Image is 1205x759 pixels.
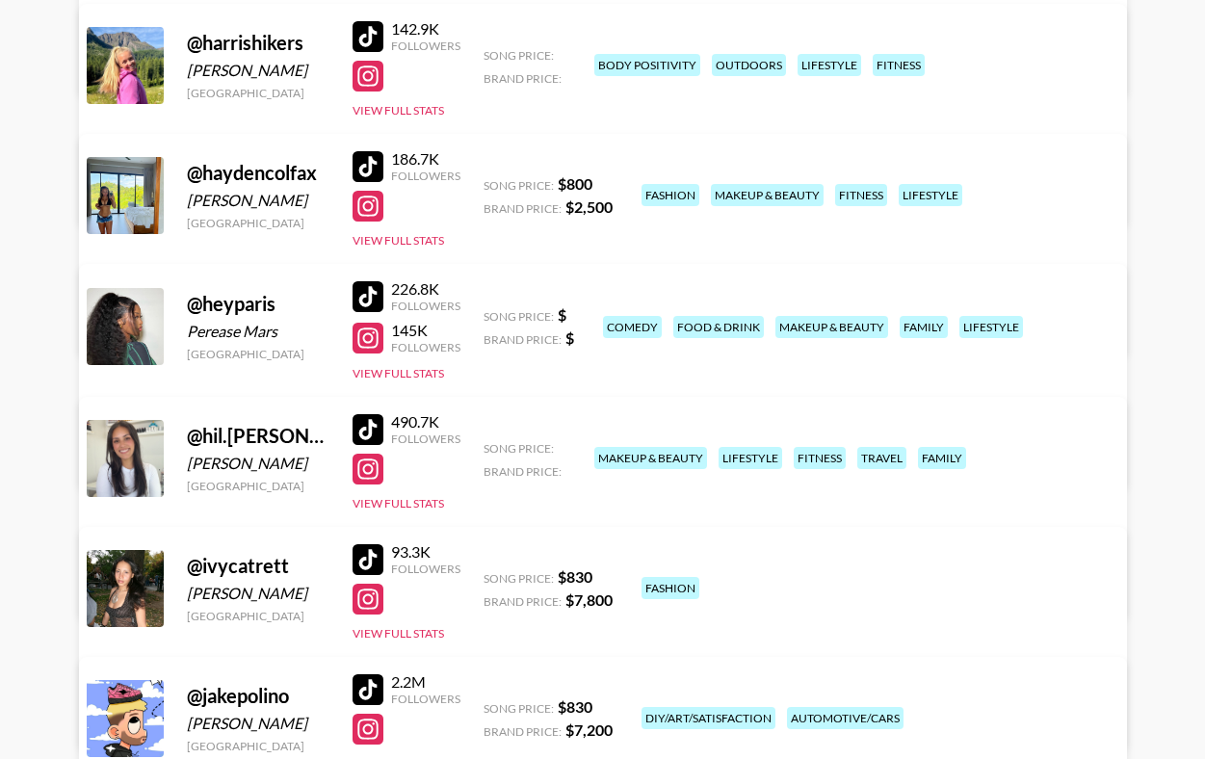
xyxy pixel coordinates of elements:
div: family [918,447,966,469]
span: Brand Price: [484,464,562,479]
div: lifestyle [798,54,861,76]
div: lifestyle [719,447,782,469]
span: Song Price: [484,701,554,716]
div: [PERSON_NAME] [187,61,329,80]
div: makeup & beauty [711,184,824,206]
div: fashion [642,577,699,599]
span: Brand Price: [484,724,562,739]
span: Song Price: [484,441,554,456]
div: travel [857,447,906,469]
div: Followers [391,340,460,354]
button: View Full Stats [353,496,444,510]
div: [GEOGRAPHIC_DATA] [187,86,329,100]
div: @ jakepolino [187,684,329,708]
strong: $ [558,305,566,324]
div: @ ivycatrett [187,554,329,578]
span: Song Price: [484,48,554,63]
div: family [900,316,948,338]
div: fitness [794,447,846,469]
div: [GEOGRAPHIC_DATA] [187,216,329,230]
div: outdoors [712,54,786,76]
div: makeup & beauty [594,447,707,469]
div: [PERSON_NAME] [187,584,329,603]
div: fitness [835,184,887,206]
strong: $ 800 [558,174,592,193]
div: Followers [391,299,460,313]
div: 186.7K [391,149,460,169]
div: 226.8K [391,279,460,299]
strong: $ [565,328,574,347]
div: Perease Mars [187,322,329,341]
div: 142.9K [391,19,460,39]
div: Followers [391,692,460,706]
strong: $ 7,800 [565,590,613,609]
div: automotive/cars [787,707,904,729]
span: Brand Price: [484,71,562,86]
div: [PERSON_NAME] [187,714,329,733]
button: View Full Stats [353,103,444,118]
button: View Full Stats [353,366,444,380]
div: 490.7K [391,412,460,432]
div: [GEOGRAPHIC_DATA] [187,347,329,361]
div: comedy [603,316,662,338]
div: Followers [391,169,460,183]
div: lifestyle [959,316,1023,338]
div: 2.2M [391,672,460,692]
div: @ haydencolfax [187,161,329,185]
button: View Full Stats [353,233,444,248]
span: Song Price: [484,309,554,324]
span: Song Price: [484,571,554,586]
div: [GEOGRAPHIC_DATA] [187,609,329,623]
strong: $ 7,200 [565,720,613,739]
div: @ heyparis [187,292,329,316]
div: fashion [642,184,699,206]
button: View Full Stats [353,626,444,641]
strong: $ 2,500 [565,197,613,216]
strong: $ 830 [558,567,592,586]
div: Followers [391,39,460,53]
div: 93.3K [391,542,460,562]
div: @ harrishikers [187,31,329,55]
div: [GEOGRAPHIC_DATA] [187,479,329,493]
div: [GEOGRAPHIC_DATA] [187,739,329,753]
div: Followers [391,562,460,576]
span: Brand Price: [484,332,562,347]
div: [PERSON_NAME] [187,454,329,473]
div: @ hil.[PERSON_NAME] [187,424,329,448]
div: Followers [391,432,460,446]
span: Song Price: [484,178,554,193]
div: fitness [873,54,925,76]
span: Brand Price: [484,201,562,216]
div: diy/art/satisfaction [642,707,775,729]
div: food & drink [673,316,764,338]
div: 145K [391,321,460,340]
div: body positivity [594,54,700,76]
strong: $ 830 [558,697,592,716]
div: lifestyle [899,184,962,206]
div: makeup & beauty [775,316,888,338]
span: Brand Price: [484,594,562,609]
div: [PERSON_NAME] [187,191,329,210]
